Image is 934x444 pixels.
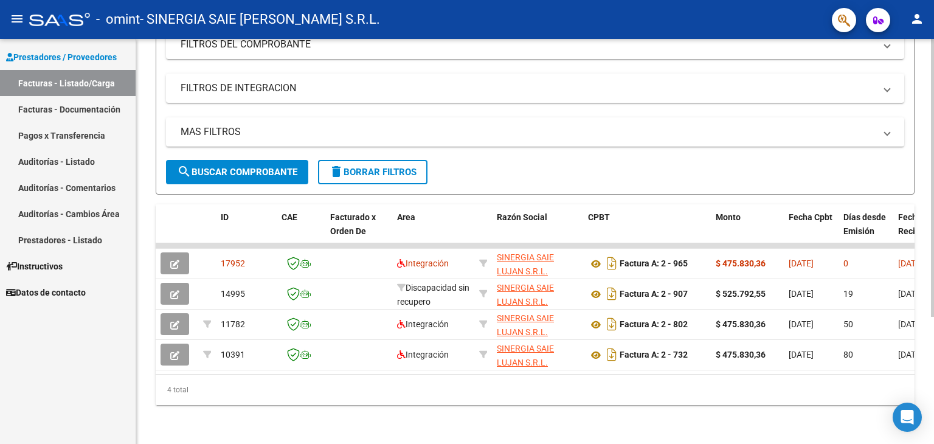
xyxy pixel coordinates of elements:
[784,204,839,258] datatable-header-cell: Fecha Cpbt
[843,350,853,359] span: 80
[604,254,620,273] i: Descargar documento
[392,204,474,258] datatable-header-cell: Area
[583,204,711,258] datatable-header-cell: CPBT
[6,286,86,299] span: Datos de contacto
[325,204,392,258] datatable-header-cell: Facturado x Orden De
[898,289,923,299] span: [DATE]
[588,212,610,222] span: CPBT
[166,160,308,184] button: Buscar Comprobante
[497,252,554,276] span: SINERGIA SAIE LUJAN S.R.L.
[716,289,766,299] strong: $ 525.792,55
[497,342,578,367] div: 30717345114
[221,319,245,329] span: 11782
[711,204,784,258] datatable-header-cell: Monto
[329,167,417,178] span: Borrar Filtros
[177,167,297,178] span: Buscar Comprobante
[789,212,832,222] span: Fecha Cpbt
[329,164,344,179] mat-icon: delete
[221,258,245,268] span: 17952
[497,283,554,307] span: SINERGIA SAIE LUJAN S.R.L.
[497,313,554,337] span: SINERGIA SAIE LUJAN S.R.L.
[6,50,117,64] span: Prestadores / Proveedores
[330,212,376,236] span: Facturado x Orden De
[843,319,853,329] span: 50
[497,311,578,337] div: 30717345114
[497,212,547,222] span: Razón Social
[898,258,923,268] span: [DATE]
[140,6,380,33] span: - SINERGIA SAIE [PERSON_NAME] S.R.L.
[282,212,297,222] span: CAE
[221,212,229,222] span: ID
[789,289,814,299] span: [DATE]
[604,284,620,304] i: Descargar documento
[910,12,924,26] mat-icon: person
[620,320,688,330] strong: Factura A: 2 - 802
[604,345,620,364] i: Descargar documento
[716,212,741,222] span: Monto
[843,212,886,236] span: Días desde Emisión
[497,251,578,276] div: 30717345114
[6,260,63,273] span: Instructivos
[492,204,583,258] datatable-header-cell: Razón Social
[397,258,449,268] span: Integración
[843,289,853,299] span: 19
[893,403,922,432] div: Open Intercom Messenger
[397,319,449,329] span: Integración
[397,283,469,307] span: Discapacidad sin recupero
[716,258,766,268] strong: $ 475.830,36
[716,319,766,329] strong: $ 475.830,36
[177,164,192,179] mat-icon: search
[843,258,848,268] span: 0
[898,319,923,329] span: [DATE]
[156,375,915,405] div: 4 total
[898,350,923,359] span: [DATE]
[620,350,688,360] strong: Factura A: 2 - 732
[898,212,932,236] span: Fecha Recibido
[397,350,449,359] span: Integración
[166,74,904,103] mat-expansion-panel-header: FILTROS DE INTEGRACION
[620,290,688,299] strong: Factura A: 2 - 907
[789,350,814,359] span: [DATE]
[10,12,24,26] mat-icon: menu
[216,204,277,258] datatable-header-cell: ID
[620,259,688,269] strong: Factura A: 2 - 965
[221,350,245,359] span: 10391
[789,258,814,268] span: [DATE]
[497,344,554,367] span: SINERGIA SAIE LUJAN S.R.L.
[221,289,245,299] span: 14995
[181,82,875,95] mat-panel-title: FILTROS DE INTEGRACION
[277,204,325,258] datatable-header-cell: CAE
[397,212,415,222] span: Area
[789,319,814,329] span: [DATE]
[181,125,875,139] mat-panel-title: MAS FILTROS
[181,38,875,51] mat-panel-title: FILTROS DEL COMPROBANTE
[166,117,904,147] mat-expansion-panel-header: MAS FILTROS
[96,6,140,33] span: - omint
[497,281,578,307] div: 30717345114
[166,30,904,59] mat-expansion-panel-header: FILTROS DEL COMPROBANTE
[839,204,893,258] datatable-header-cell: Días desde Emisión
[604,314,620,334] i: Descargar documento
[716,350,766,359] strong: $ 475.830,36
[318,160,427,184] button: Borrar Filtros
